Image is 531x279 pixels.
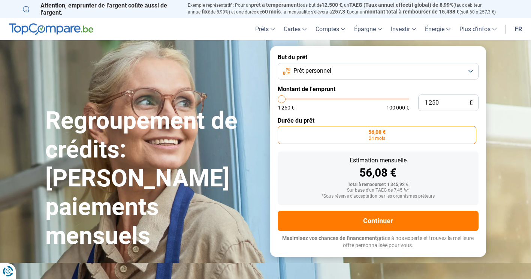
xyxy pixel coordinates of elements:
[386,105,409,110] span: 100 000 €
[332,9,349,15] span: 257,3 €
[278,63,479,79] button: Prêt personnel
[284,194,473,199] div: *Sous réserve d'acceptation par les organismes prêteurs
[282,235,377,241] span: Maximisez vos chances de financement
[350,18,386,40] a: Épargne
[45,106,261,250] h1: Regroupement de crédits: [PERSON_NAME] paiements mensuels
[284,188,473,193] div: Sur base d'un TAEG de 7,45 %*
[284,157,473,163] div: Estimation mensuelle
[455,18,501,40] a: Plus d'infos
[469,100,473,106] span: €
[420,18,455,40] a: Énergie
[202,9,211,15] span: fixe
[278,54,479,61] label: But du prêt
[278,211,479,231] button: Continuer
[510,18,527,40] a: fr
[278,117,479,124] label: Durée du prêt
[251,2,299,8] span: prêt à tempérament
[349,2,453,8] span: TAEG (Taux annuel effectif global) de 8,99%
[262,9,281,15] span: 60 mois
[188,2,509,15] p: Exemple représentatif : Pour un tous but de , un (taux débiteur annuel de 8,99%) et une durée de ...
[322,2,342,8] span: 12.500 €
[311,18,350,40] a: Comptes
[386,18,420,40] a: Investir
[278,105,295,110] span: 1 250 €
[368,129,386,135] span: 56,08 €
[278,235,479,249] p: grâce à nos experts et trouvez la meilleure offre personnalisée pour vous.
[284,182,473,187] div: Total à rembourser: 1 345,92 €
[279,18,311,40] a: Cartes
[284,167,473,178] div: 56,08 €
[365,9,459,15] span: montant total à rembourser de 15.438 €
[293,67,331,75] span: Prêt personnel
[251,18,279,40] a: Prêts
[278,85,479,93] label: Montant de l'emprunt
[369,136,385,141] span: 24 mois
[9,23,93,35] img: TopCompare
[23,2,179,16] p: Attention, emprunter de l'argent coûte aussi de l'argent.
